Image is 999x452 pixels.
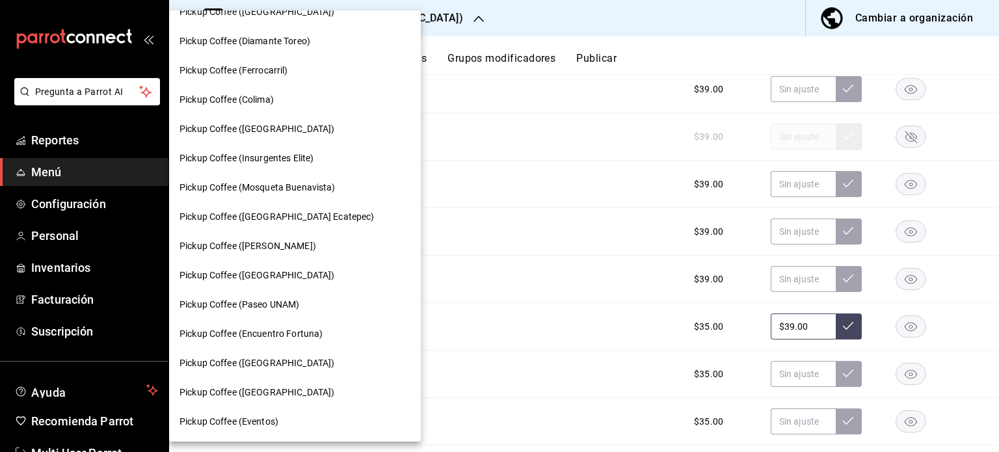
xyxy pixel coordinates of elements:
[180,415,278,429] span: Pickup Coffee (Eventos)
[180,210,375,224] span: Pickup Coffee ([GEOGRAPHIC_DATA] Ecatepec)
[169,349,421,378] div: Pickup Coffee ([GEOGRAPHIC_DATA])
[180,122,334,136] span: Pickup Coffee ([GEOGRAPHIC_DATA])
[180,152,313,165] span: Pickup Coffee (Insurgentes Elite)
[169,261,421,290] div: Pickup Coffee ([GEOGRAPHIC_DATA])
[180,64,288,77] span: Pickup Coffee (Ferrocarril)
[169,114,421,144] div: Pickup Coffee ([GEOGRAPHIC_DATA])
[169,319,421,349] div: Pickup Coffee (Encuentro Fortuna)
[180,327,323,341] span: Pickup Coffee (Encuentro Fortuna)
[169,378,421,407] div: Pickup Coffee ([GEOGRAPHIC_DATA])
[169,407,421,436] div: Pickup Coffee (Eventos)
[180,386,334,399] span: Pickup Coffee ([GEOGRAPHIC_DATA])
[169,85,421,114] div: Pickup Coffee (Colima)
[180,5,334,19] span: Pickup Coffee ([GEOGRAPHIC_DATA])
[169,202,421,232] div: Pickup Coffee ([GEOGRAPHIC_DATA] Ecatepec)
[180,356,334,370] span: Pickup Coffee ([GEOGRAPHIC_DATA])
[180,239,316,253] span: Pickup Coffee ([PERSON_NAME])
[169,56,421,85] div: Pickup Coffee (Ferrocarril)
[180,298,299,312] span: Pickup Coffee (Paseo UNAM)
[169,290,421,319] div: Pickup Coffee (Paseo UNAM)
[169,144,421,173] div: Pickup Coffee (Insurgentes Elite)
[169,232,421,261] div: Pickup Coffee ([PERSON_NAME])
[169,27,421,56] div: Pickup Coffee (Diamante Toreo)
[180,181,336,194] span: Pickup Coffee (Mosqueta Buenavista)
[180,93,274,107] span: Pickup Coffee (Colima)
[180,269,334,282] span: Pickup Coffee ([GEOGRAPHIC_DATA])
[180,34,310,48] span: Pickup Coffee (Diamante Toreo)
[169,173,421,202] div: Pickup Coffee (Mosqueta Buenavista)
